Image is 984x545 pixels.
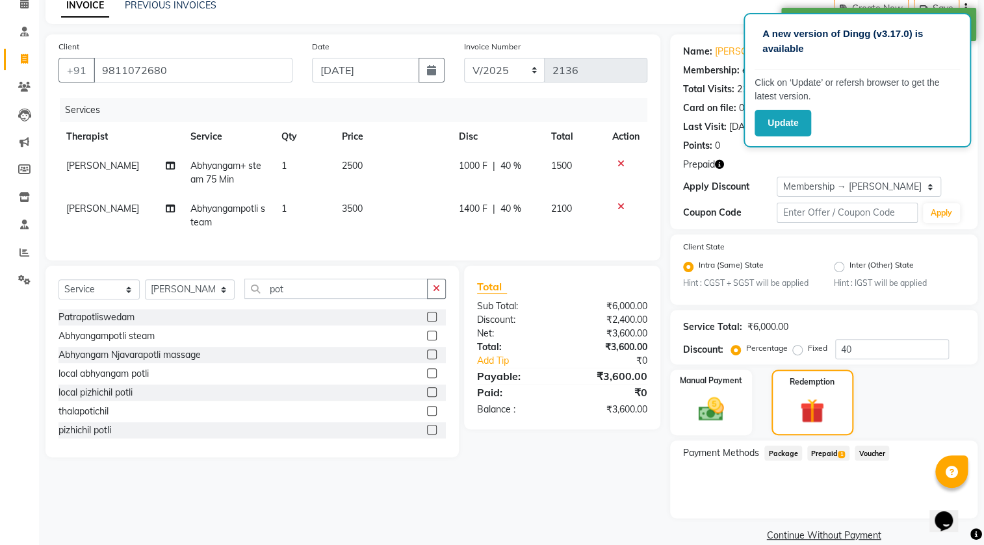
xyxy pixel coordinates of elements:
div: ₹0 [562,385,657,400]
div: Abhyangampotli steam [58,329,155,343]
span: 1 [281,203,287,214]
div: Apply Discount [683,180,777,194]
input: Search by Name/Mobile/Email/Code [94,58,292,82]
span: 1500 [551,160,572,171]
span: [PERSON_NAME] [66,160,139,171]
div: ₹3,600.00 [562,403,657,416]
input: Enter Offer / Coupon Code [777,203,918,223]
div: end on [DATE] [742,64,801,77]
div: Coupon Code [683,206,777,220]
div: ₹6,000.00 [747,320,788,334]
div: Membership: [683,64,740,77]
span: 1 [281,160,287,171]
label: Date [312,41,330,53]
span: 1400 F [459,202,487,216]
img: _cash.svg [690,394,732,424]
label: Manual Payment [680,375,742,387]
th: Action [604,122,647,151]
div: ₹3,600.00 [562,340,657,354]
button: Apply [923,203,960,223]
div: pizhichil potli [58,424,111,437]
div: Net: [467,327,562,340]
div: Service Total: [683,320,742,334]
a: Continue Without Payment [673,529,975,542]
span: 1 [838,451,845,459]
div: Services [60,98,657,122]
span: Abhyangampotli steam [190,203,265,228]
label: Percentage [746,342,788,354]
span: Payment Methods [683,446,759,460]
div: ₹0 [578,354,657,368]
div: 0 [715,139,720,153]
span: 2100 [551,203,572,214]
div: Total Visits: [683,82,734,96]
div: Last Visit: [683,120,727,134]
div: 0 [739,101,744,115]
small: Hint : IGST will be applied [834,277,965,289]
span: Voucher [855,446,889,461]
div: ₹6,000.00 [562,299,657,313]
span: | [493,159,495,173]
div: Patrapotliswedam [58,311,135,324]
div: Card on file: [683,101,736,115]
div: 21 [737,82,747,96]
div: Discount: [467,313,562,327]
button: Update [755,110,811,136]
div: Sub Total: [467,299,562,313]
small: Hint : CGST + SGST will be applied [683,277,814,289]
div: Points: [683,139,712,153]
div: Abhyangam Njavarapotli massage [58,348,201,362]
th: Service [183,122,273,151]
div: ₹3,600.00 [562,368,657,384]
input: Search or Scan [244,279,428,299]
div: Total: [467,340,562,354]
span: Prepaid [683,158,715,171]
span: Prepaid [807,446,849,461]
label: Redemption [790,376,835,388]
label: Client State [683,241,725,253]
span: 2500 [341,160,362,171]
div: Discount: [683,343,723,357]
div: local pizhichil potli [58,386,133,399]
p: A new version of Dingg (v3.17.0) is available [762,27,952,56]
span: [PERSON_NAME] [66,203,139,214]
div: ₹3,600.00 [562,327,657,340]
span: Abhyangam+ steam 75 Min [190,160,261,185]
div: ₹2,400.00 [562,313,657,327]
div: thalapotichil [58,405,109,418]
div: [DATE] [729,120,757,134]
div: Paid: [467,385,562,400]
img: _gift.svg [792,396,832,426]
span: 1000 F [459,159,487,173]
label: Invoice Number [464,41,521,53]
a: Add Tip [467,354,578,368]
th: Therapist [58,122,183,151]
iframe: chat widget [929,493,971,532]
span: Total [477,280,507,294]
th: Disc [451,122,543,151]
span: 40 % [500,202,521,216]
label: Client [58,41,79,53]
th: Total [543,122,604,151]
th: Qty [274,122,334,151]
div: Name: [683,45,712,58]
a: [PERSON_NAME] [715,45,788,58]
button: +91 [58,58,95,82]
p: Click on ‘Update’ or refersh browser to get the latest version. [755,76,960,103]
label: Inter (Other) State [849,259,914,275]
label: Fixed [808,342,827,354]
span: 40 % [500,159,521,173]
label: Intra (Same) State [699,259,764,275]
div: Payable: [467,368,562,384]
span: Package [764,446,802,461]
div: local abhyangam potli [58,367,149,381]
span: 3500 [341,203,362,214]
div: Balance : [467,403,562,416]
th: Price [333,122,450,151]
span: | [493,202,495,216]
